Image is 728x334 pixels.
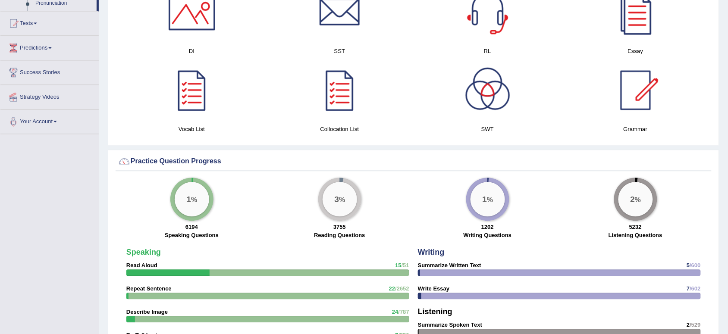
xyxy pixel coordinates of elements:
strong: Summarize Written Text [418,262,481,268]
big: 1 [186,194,191,203]
strong: Describe Image [126,309,168,315]
h4: SST [270,47,409,56]
span: 5 [687,262,690,268]
strong: 3755 [333,224,346,230]
div: % [175,182,209,216]
big: 2 [630,194,635,203]
strong: Write Essay [418,285,449,292]
a: Predictions [0,36,99,57]
div: % [323,182,357,216]
strong: Summarize Spoken Text [418,322,482,328]
strong: Writing [418,248,445,256]
h4: DI [122,47,261,56]
h4: SWT [418,125,557,134]
span: /787 [399,309,409,315]
span: 24 [392,309,398,315]
a: Your Account [0,109,99,131]
span: 22 [389,285,395,292]
a: Success Stories [0,60,99,82]
span: /51 [402,262,409,268]
big: 3 [334,194,339,203]
span: 15 [395,262,401,268]
label: Reading Questions [314,231,365,239]
strong: 1202 [481,224,494,230]
label: Speaking Questions [165,231,219,239]
span: /529 [690,322,701,328]
strong: Listening [418,307,452,316]
label: Writing Questions [464,231,512,239]
span: /2652 [395,285,409,292]
big: 1 [482,194,487,203]
span: /602 [690,285,701,292]
span: 2 [687,322,690,328]
strong: 6194 [185,224,198,230]
div: % [618,182,653,216]
h4: Grammar [566,125,705,134]
h4: RL [418,47,557,56]
strong: Repeat Sentence [126,285,172,292]
span: 7 [687,285,690,292]
a: Strategy Videos [0,85,99,106]
div: Practice Question Progress [118,155,709,168]
h4: Vocab List [122,125,261,134]
a: Tests [0,11,99,33]
label: Listening Questions [609,231,662,239]
h4: Essay [566,47,705,56]
span: /600 [690,262,701,268]
strong: Read Aloud [126,262,157,268]
h4: Collocation List [270,125,409,134]
div: % [471,182,505,216]
strong: Speaking [126,248,161,256]
strong: 5232 [629,224,642,230]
